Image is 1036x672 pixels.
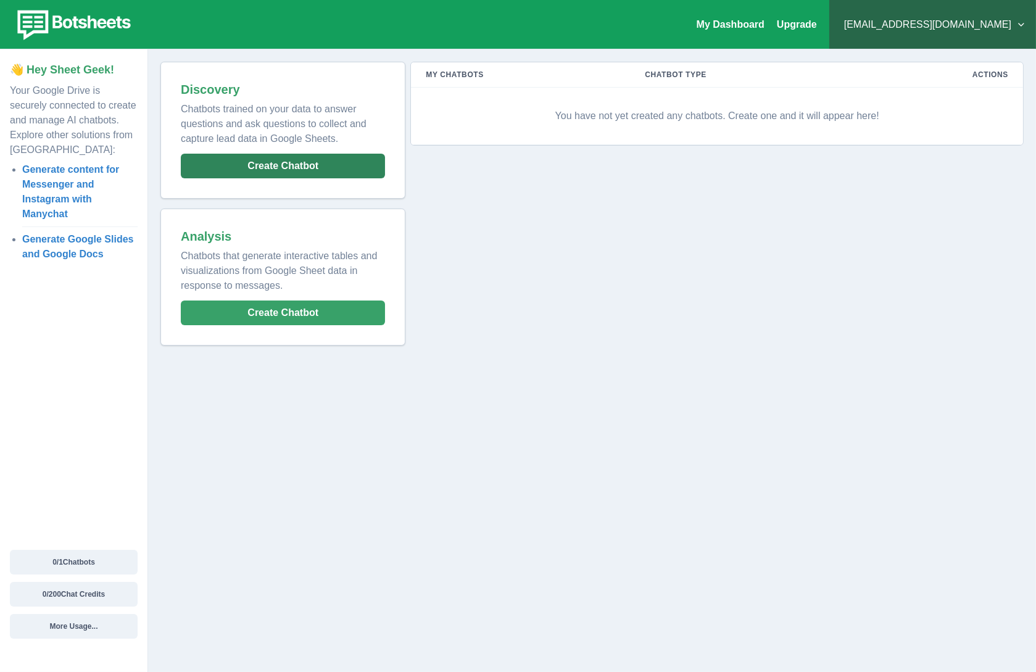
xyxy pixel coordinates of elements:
[630,62,858,88] th: Chatbot Type
[181,82,385,97] h2: Discovery
[859,62,1023,88] th: Actions
[10,7,135,42] img: botsheets-logo.png
[10,614,138,639] button: More Usage...
[10,550,138,575] button: 0/1Chatbots
[10,62,138,78] p: 👋 Hey Sheet Geek!
[181,301,385,325] button: Create Chatbot
[411,62,630,88] th: My Chatbots
[10,78,138,157] p: Your Google Drive is securely connected to create and manage AI chatbots. Explore other solutions...
[839,12,1026,37] button: [EMAIL_ADDRESS][DOMAIN_NAME]
[697,19,765,30] a: My Dashboard
[22,164,119,219] a: Generate content for Messenger and Instagram with Manychat
[22,234,134,259] a: Generate Google Slides and Google Docs
[777,19,817,30] a: Upgrade
[181,97,385,146] p: Chatbots trained on your data to answer questions and ask questions to collect and capture lead d...
[181,229,385,244] h2: Analysis
[181,154,385,178] button: Create Chatbot
[181,244,385,293] p: Chatbots that generate interactive tables and visualizations from Google Sheet data in response t...
[10,582,138,607] button: 0/200Chat Credits
[426,97,1008,135] p: You have not yet created any chatbots. Create one and it will appear here!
